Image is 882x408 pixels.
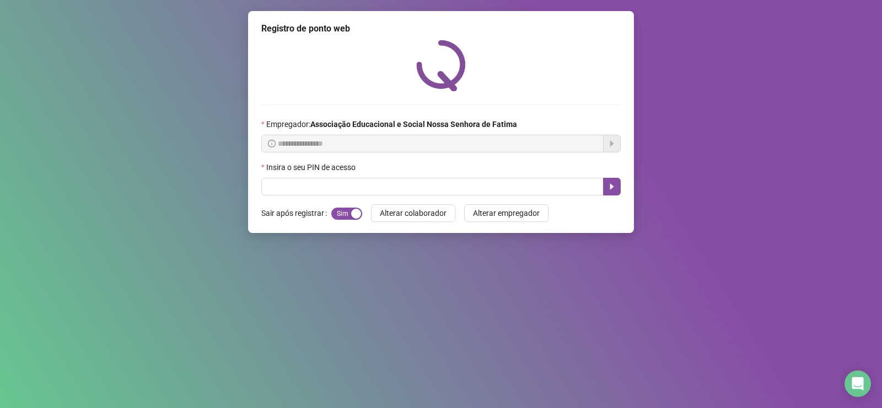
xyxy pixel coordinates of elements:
[261,22,621,35] div: Registro de ponto web
[380,207,447,219] span: Alterar colaborador
[845,370,871,397] div: Open Intercom Messenger
[310,120,517,129] strong: Associação Educacional e Social Nossa Senhora de Fatima
[268,140,276,147] span: info-circle
[473,207,540,219] span: Alterar empregador
[371,204,455,222] button: Alterar colaborador
[261,204,331,222] label: Sair após registrar
[464,204,548,222] button: Alterar empregador
[266,118,517,130] span: Empregador :
[261,161,363,173] label: Insira o seu PIN de acesso
[607,182,616,191] span: caret-right
[416,40,466,91] img: QRPoint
